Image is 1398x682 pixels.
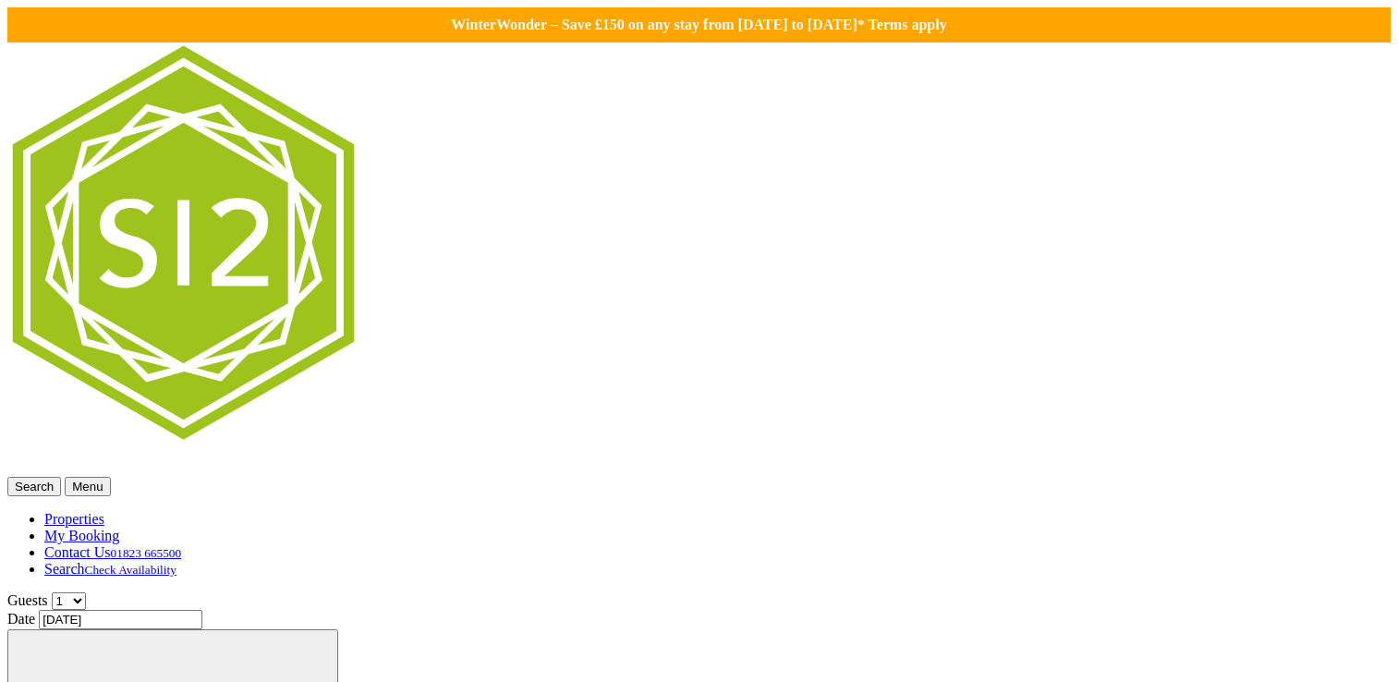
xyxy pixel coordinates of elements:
img: Sleeps 12 [7,43,1391,444]
span: Menu [72,480,103,493]
label: Date [7,611,35,627]
a: Contact Us01823 665500 [44,544,181,560]
a: My Booking [44,528,119,543]
small: Check Availability [85,563,176,577]
a: WinterWonder – Save £150 on any stay from [DATE] to [DATE]* Terms apply [7,7,1391,43]
a: SearchCheck Availability [44,561,176,577]
span: Search [15,480,54,493]
button: Search [7,477,61,496]
a: Properties [44,511,104,527]
label: Guests [7,592,48,608]
button: Menu [65,477,110,496]
small: 01823 665500 [111,546,182,560]
input: Arrival Date [39,610,202,629]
